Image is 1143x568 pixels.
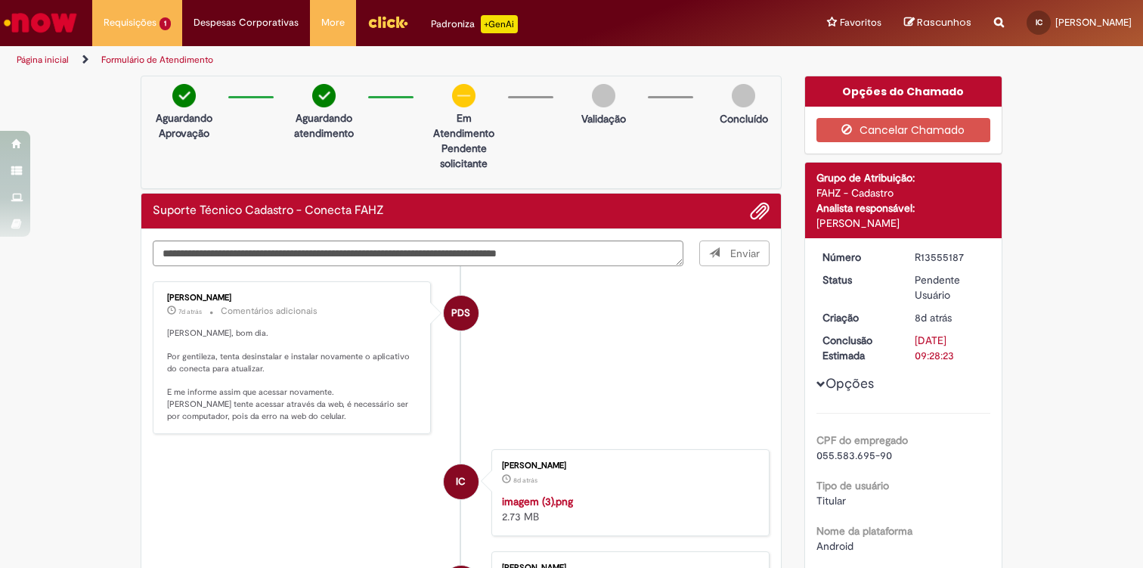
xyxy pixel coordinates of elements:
[816,539,853,553] span: Android
[816,185,991,200] div: FAHZ - Cadastro
[502,494,754,524] div: 2.73 MB
[816,216,991,231] div: [PERSON_NAME]
[816,449,892,462] span: 055.583.695-90
[915,250,985,265] div: R13555187
[17,54,69,66] a: Página inicial
[502,461,754,470] div: [PERSON_NAME]
[2,8,79,38] img: ServiceNow
[502,495,573,508] a: imagem (3).png
[1055,16,1132,29] span: [PERSON_NAME]
[581,111,626,126] p: Validação
[732,84,755,107] img: img-circle-grey.png
[287,110,361,141] p: Aguardando atendimento
[444,296,479,331] div: Priscila De Souza Moreira
[592,84,615,107] img: img-circle-grey.png
[431,15,518,33] div: Padroniza
[11,46,751,74] ul: Trilhas de página
[456,464,466,500] span: IC
[452,84,475,107] img: circle-minus.png
[811,272,904,287] dt: Status
[221,305,317,318] small: Comentários adicionais
[915,311,952,324] span: 8d atrás
[178,307,202,316] span: 7d atrás
[481,15,518,33] p: +GenAi
[178,307,202,316] time: 23/09/2025 10:51:21
[816,524,912,538] b: Nome da plataforma
[513,476,537,485] span: 8d atrás
[427,141,500,171] p: Pendente solicitante
[160,17,171,30] span: 1
[167,327,419,423] p: [PERSON_NAME], bom dia. Por gentileza, tenta desinstalar e instalar novamente o aplicativo do con...
[513,476,537,485] time: 22/09/2025 13:23:33
[816,200,991,216] div: Analista responsável:
[101,54,213,66] a: Formulário de Atendimento
[915,311,952,324] time: 22/09/2025 13:28:20
[321,15,345,30] span: More
[153,241,683,266] textarea: Digite sua mensagem aqui...
[172,84,196,107] img: check-circle-green.png
[816,479,889,492] b: Tipo de usuário
[104,15,156,30] span: Requisições
[1036,17,1042,27] span: IC
[427,110,500,141] p: Em Atendimento
[816,433,908,447] b: CPF do empregado
[816,170,991,185] div: Grupo de Atribuição:
[153,204,384,218] h2: Suporte Técnico Cadastro - Conecta FAHZ Histórico de tíquete
[915,333,985,363] div: [DATE] 09:28:23
[312,84,336,107] img: check-circle-green.png
[720,111,768,126] p: Concluído
[194,15,299,30] span: Despesas Corporativas
[816,118,991,142] button: Cancelar Chamado
[367,11,408,33] img: click_logo_yellow_360x200.png
[147,110,221,141] p: Aguardando Aprovação
[444,464,479,499] div: Iane Fadigas Cunha
[811,250,904,265] dt: Número
[805,76,1002,107] div: Opções do Chamado
[840,15,881,30] span: Favoritos
[811,333,904,363] dt: Conclusão Estimada
[915,310,985,325] div: 22/09/2025 13:28:20
[811,310,904,325] dt: Criação
[451,295,470,331] span: PDS
[917,15,971,29] span: Rascunhos
[915,272,985,303] div: Pendente Usuário
[167,293,419,303] div: [PERSON_NAME]
[816,494,846,507] span: Titular
[904,16,971,30] a: Rascunhos
[750,201,770,221] button: Adicionar anexos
